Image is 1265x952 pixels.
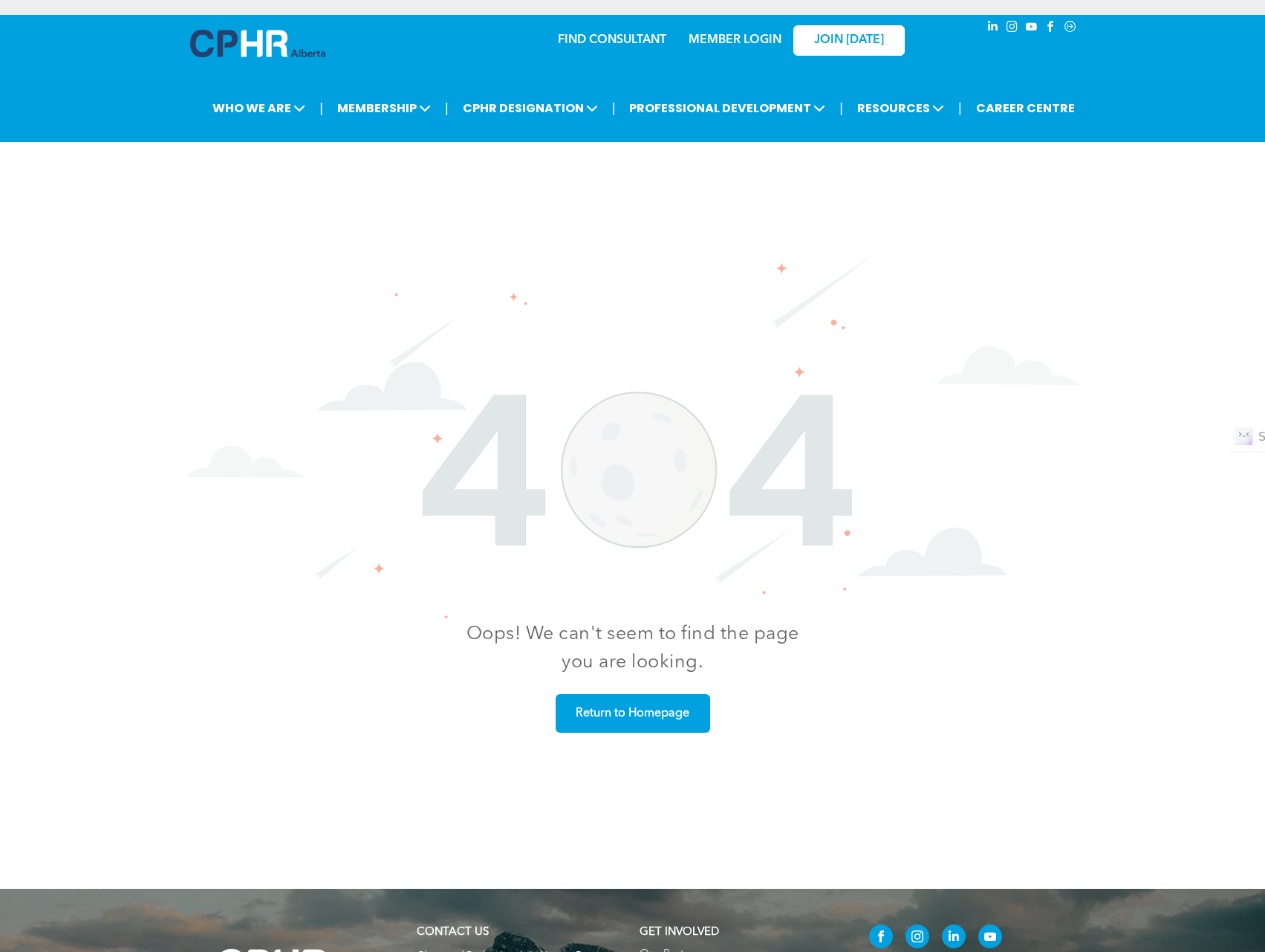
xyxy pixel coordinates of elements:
[1024,19,1040,39] a: youtube
[1004,19,1021,39] a: instagram
[190,30,325,57] img: A blue and white logo for cp alberta
[640,927,719,938] span: GET INVOLVED
[942,925,966,952] a: linkedin
[187,253,1079,619] img: The number 404 is surrounded by clouds and stars on a white background.
[333,94,435,122] span: MEMBERSHIP
[869,925,893,952] a: facebook
[985,19,1001,39] a: linkedin
[978,925,1002,952] a: youtube
[689,34,781,46] a: MEMBER LOGIN
[558,34,666,46] a: FIND CONSULTANT
[625,94,830,122] span: PROFESSIONAL DEVELOPMENT
[612,93,616,123] li: |
[556,694,710,733] a: Return to Homepage
[417,927,489,938] a: CONTACT US
[839,93,843,123] li: |
[208,94,310,122] span: WHO WE ARE
[905,925,929,952] a: instagram
[1043,19,1059,39] a: facebook
[319,93,323,123] li: |
[570,699,695,728] span: Return to Homepage
[972,94,1079,122] a: CAREER CENTRE
[958,93,962,123] li: |
[814,33,884,48] span: JOIN [DATE]
[458,94,602,122] span: CPHR DESIGNATION
[445,93,449,123] li: |
[853,94,949,122] span: RESOURCES
[466,625,799,672] span: Oops! We can't seem to find the page you are looking.
[1062,19,1079,39] a: Social network
[793,25,905,56] a: JOIN [DATE]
